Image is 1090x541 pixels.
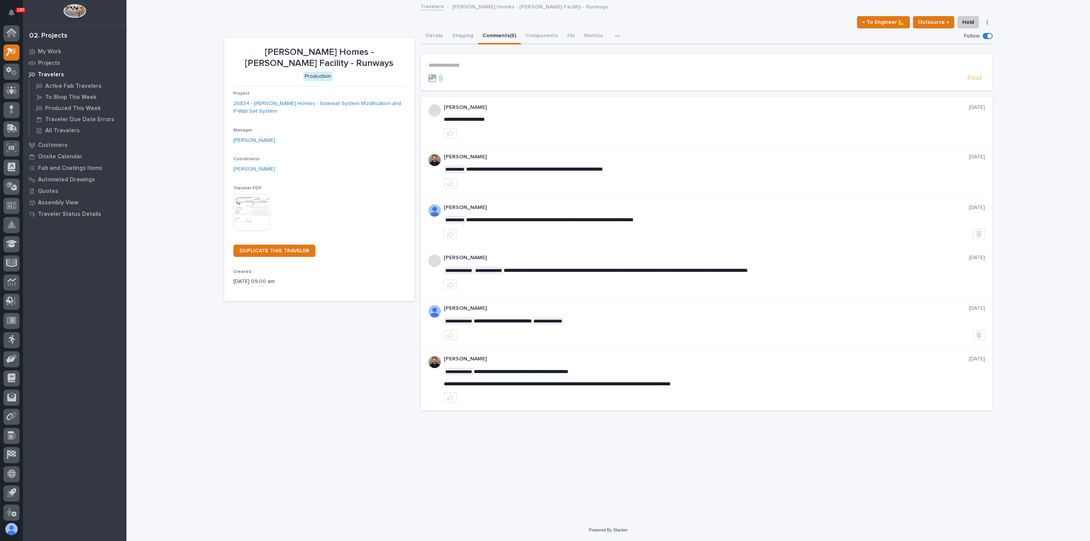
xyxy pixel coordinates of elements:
p: [DATE] [969,154,985,160]
div: Notifications100 [10,9,20,21]
p: Produced This Week [45,105,101,112]
a: DUPLICATE THIS TRAVELER [233,245,315,257]
p: Traveler Status Details [38,211,101,218]
p: [PERSON_NAME] [444,154,969,160]
a: Travelers [23,69,126,80]
p: My Work [38,48,61,55]
img: Workspace Logo [63,4,86,18]
img: ACg8ocLB2sBq07NhafZLDpfZztpbDqa4HYtD3rBf5LhdHf4k=s96-c [428,154,441,166]
button: Details [421,28,448,44]
a: Traveler Due Date Errors [30,114,126,125]
div: 02. Projects [29,32,67,40]
p: Travelers [38,71,64,78]
button: Metrics [579,28,607,44]
button: Notifications [3,5,20,21]
button: FAI [563,28,579,44]
img: ACg8ocLB2sBq07NhafZLDpfZztpbDqa4HYtD3rBf5LhdHf4k=s96-c [428,356,441,368]
a: Traveler Status Details [23,208,126,220]
button: like this post [444,128,457,138]
span: Project [233,91,250,96]
button: like this post [444,280,457,289]
button: users-avatar [3,521,20,537]
span: Post [967,74,982,83]
p: [PERSON_NAME] [444,104,969,111]
a: Active Fab Travelers [30,81,126,91]
p: [PERSON_NAME] Homes - [PERSON_NAME] Facility - Runways [233,47,405,69]
p: Onsite Calendar [38,153,82,160]
p: All Travelers [45,127,80,134]
p: Quotes [38,188,58,195]
span: Hold [962,18,974,27]
button: Delete post [973,229,985,239]
p: Fab and Coatings Items [38,165,102,172]
p: [PERSON_NAME] Homes - [PERSON_NAME] Facility - Runways [452,2,608,10]
span: Coordinator [233,157,260,161]
a: My Work [23,46,126,57]
p: Active Fab Travelers [45,83,102,90]
p: [DATE] [969,305,985,312]
button: Outsource ↑ [913,16,954,28]
span: ← To Engineer 📐 [862,18,905,27]
p: Projects [38,60,60,67]
a: [PERSON_NAME] [233,136,275,145]
p: [DATE] 09:00 am [233,278,405,286]
button: Shipping [448,28,478,44]
a: Fab and Coatings Items [23,162,126,174]
p: [PERSON_NAME] [444,305,969,312]
p: Customers [38,142,67,149]
a: [PERSON_NAME] [233,165,275,173]
img: AOh14GjSnsZhInYMAl2VIng-st1Md8In0uqDMk7tOoQNx6CrVl7ct0jB5IZFYVrQT5QA0cOuF6lsKrjh3sjyefAjBh-eRxfSk... [428,305,441,317]
a: To Shop This Week [30,92,126,102]
span: Manager [233,128,253,133]
a: Produced This Week [30,103,126,113]
p: [PERSON_NAME] [444,255,969,261]
p: [DATE] [969,356,985,362]
a: Customers [23,139,126,151]
button: like this post [444,229,457,239]
p: [PERSON_NAME] [444,356,969,362]
button: like this post [444,179,457,189]
a: Automated Drawings [23,174,126,185]
a: 26834 - [PERSON_NAME] Homes - Sidewall System Modification and P-Wall Set System [233,100,405,116]
img: AOh14GjSnsZhInYMAl2VIng-st1Md8In0uqDMk7tOoQNx6CrVl7ct0jB5IZFYVrQT5QA0cOuF6lsKrjh3sjyefAjBh-eRxfSk... [428,204,441,217]
span: DUPLICATE THIS TRAVELER [240,248,309,253]
p: [DATE] [969,204,985,211]
button: Post [964,74,985,83]
a: Powered By Stacker [589,528,627,532]
button: Components [521,28,563,44]
a: Quotes [23,185,126,197]
p: [PERSON_NAME] [444,204,969,211]
a: Travelers [420,2,444,10]
span: Created [233,270,251,274]
p: [DATE] [969,255,985,261]
p: [DATE] [969,104,985,111]
p: 100 [17,7,25,13]
p: Traveler Due Date Errors [45,116,114,123]
button: Delete post [973,330,985,340]
button: ← To Engineer 📐 [857,16,910,28]
a: Assembly View [23,197,126,208]
p: Follow [964,33,980,39]
p: Assembly View [38,199,78,206]
a: All Travelers [30,125,126,136]
button: Hold [957,16,979,28]
a: Projects [23,57,126,69]
button: Comments (6) [478,28,521,44]
a: Onsite Calendar [23,151,126,162]
p: Automated Drawings [38,176,95,183]
button: like this post [444,330,457,340]
span: Outsource ↑ [918,18,949,27]
button: like this post [444,393,457,403]
span: Traveler PDF [233,186,262,191]
div: Production [303,72,333,81]
p: To Shop This Week [45,94,97,101]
